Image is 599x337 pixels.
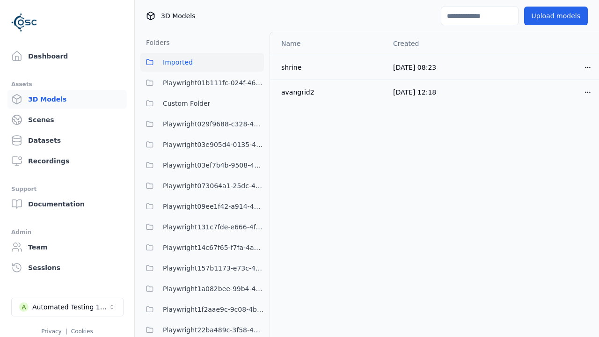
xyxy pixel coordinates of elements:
[163,57,193,68] span: Imported
[140,94,264,113] button: Custom Folder
[163,304,264,315] span: Playwright1f2aae9c-9c08-4bb6-a2d5-dc0ac64e971c
[140,238,264,257] button: Playwright14c67f65-f7fa-4a69-9dce-fa9a259dcaa1
[140,218,264,236] button: Playwright131c7fde-e666-4f3e-be7e-075966dc97bc
[11,227,123,238] div: Admin
[7,90,127,109] a: 3D Models
[270,32,386,55] th: Name
[11,9,37,36] img: Logo
[393,88,436,96] span: [DATE] 12:18
[163,201,264,212] span: Playwright09ee1f42-a914-43b3-abf1-e7ca57cf5f96
[140,115,264,133] button: Playwright029f9688-c328-482d-9c42-3b0c529f8514
[140,53,264,72] button: Imported
[140,300,264,319] button: Playwright1f2aae9c-9c08-4bb6-a2d5-dc0ac64e971c
[7,110,127,129] a: Scenes
[140,279,264,298] button: Playwright1a082bee-99b4-4375-8133-1395ef4c0af5
[32,302,108,312] div: Automated Testing 1 - Playwright
[281,88,378,97] div: avangrid2
[386,32,492,55] th: Created
[7,131,127,150] a: Datasets
[140,135,264,154] button: Playwright03e905d4-0135-4922-94e2-0c56aa41bf04
[140,73,264,92] button: Playwright01b111fc-024f-466d-9bae-c06bfb571c6d
[140,156,264,175] button: Playwright03ef7b4b-9508-47f0-8afd-5e0ec78663fc
[524,7,588,25] button: Upload models
[163,221,264,233] span: Playwright131c7fde-e666-4f3e-be7e-075966dc97bc
[161,11,195,21] span: 3D Models
[163,98,210,109] span: Custom Folder
[163,263,264,274] span: Playwright157b1173-e73c-4808-a1ac-12e2e4cec217
[71,328,93,335] a: Cookies
[163,160,264,171] span: Playwright03ef7b4b-9508-47f0-8afd-5e0ec78663fc
[7,195,127,213] a: Documentation
[7,47,127,66] a: Dashboard
[19,302,29,312] div: A
[140,197,264,216] button: Playwright09ee1f42-a914-43b3-abf1-e7ca57cf5f96
[163,118,264,130] span: Playwright029f9688-c328-482d-9c42-3b0c529f8514
[66,328,67,335] span: |
[7,152,127,170] a: Recordings
[140,38,170,47] h3: Folders
[163,283,264,294] span: Playwright1a082bee-99b4-4375-8133-1395ef4c0af5
[163,139,264,150] span: Playwright03e905d4-0135-4922-94e2-0c56aa41bf04
[163,180,264,191] span: Playwright073064a1-25dc-42be-bd5d-9b023c0ea8dd
[41,328,61,335] a: Privacy
[11,79,123,90] div: Assets
[163,77,264,88] span: Playwright01b111fc-024f-466d-9bae-c06bfb571c6d
[281,63,378,72] div: shrine
[140,176,264,195] button: Playwright073064a1-25dc-42be-bd5d-9b023c0ea8dd
[7,238,127,256] a: Team
[163,242,264,253] span: Playwright14c67f65-f7fa-4a69-9dce-fa9a259dcaa1
[7,258,127,277] a: Sessions
[393,64,436,71] span: [DATE] 08:23
[11,298,124,316] button: Select a workspace
[11,183,123,195] div: Support
[140,259,264,278] button: Playwright157b1173-e73c-4808-a1ac-12e2e4cec217
[163,324,264,336] span: Playwright22ba489c-3f58-40ce-82d9-297bfd19b528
